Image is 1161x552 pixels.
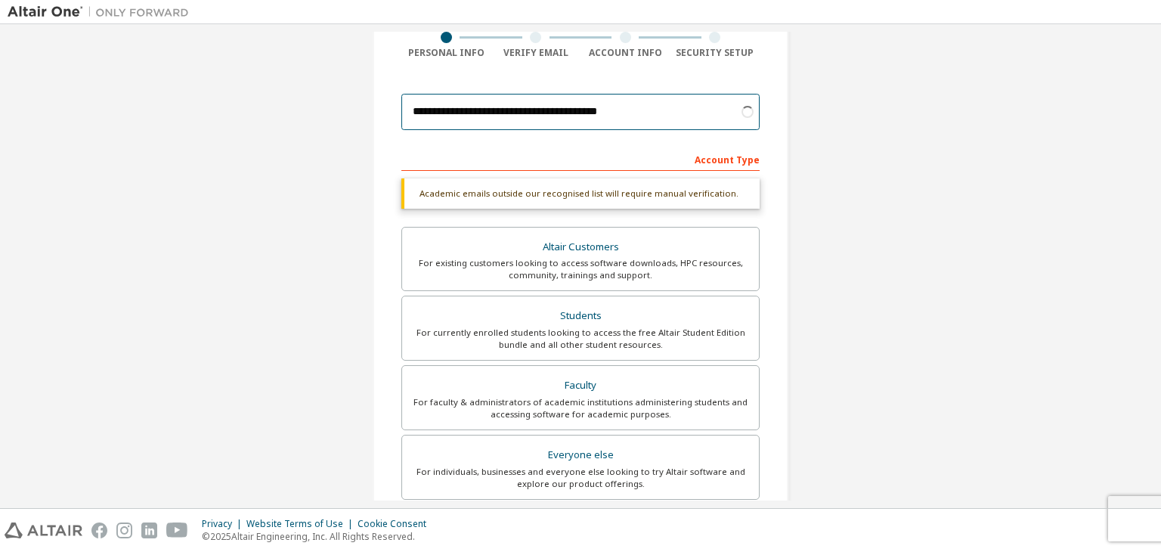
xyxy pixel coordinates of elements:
[491,47,581,59] div: Verify Email
[246,518,358,530] div: Website Terms of Use
[411,327,750,351] div: For currently enrolled students looking to access the free Altair Student Edition bundle and all ...
[91,523,107,538] img: facebook.svg
[411,375,750,396] div: Faculty
[411,257,750,281] div: For existing customers looking to access software downloads, HPC resources, community, trainings ...
[141,523,157,538] img: linkedin.svg
[411,445,750,466] div: Everyone else
[5,523,82,538] img: altair_logo.svg
[202,530,435,543] p: © 2025 Altair Engineering, Inc. All Rights Reserved.
[202,518,246,530] div: Privacy
[116,523,132,538] img: instagram.svg
[166,523,188,538] img: youtube.svg
[358,518,435,530] div: Cookie Consent
[580,47,670,59] div: Account Info
[411,237,750,258] div: Altair Customers
[411,466,750,490] div: For individuals, businesses and everyone else looking to try Altair software and explore our prod...
[401,178,760,209] div: Academic emails outside our recognised list will require manual verification.
[401,147,760,171] div: Account Type
[8,5,197,20] img: Altair One
[411,396,750,420] div: For faculty & administrators of academic institutions administering students and accessing softwa...
[401,47,491,59] div: Personal Info
[670,47,760,59] div: Security Setup
[411,305,750,327] div: Students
